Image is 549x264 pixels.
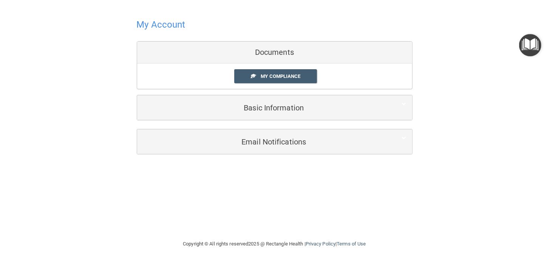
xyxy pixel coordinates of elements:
a: Privacy Policy [306,241,336,247]
div: Documents [137,42,412,64]
h5: Basic Information [143,104,384,112]
a: Email Notifications [143,133,407,150]
h4: My Account [137,20,186,30]
button: Open Resource Center [519,34,541,56]
span: My Compliance [261,73,300,79]
div: Copyright © All rights reserved 2025 @ Rectangle Health | | [137,232,413,256]
h5: Email Notifications [143,138,384,146]
a: Terms of Use [337,241,366,247]
a: Basic Information [143,99,407,116]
